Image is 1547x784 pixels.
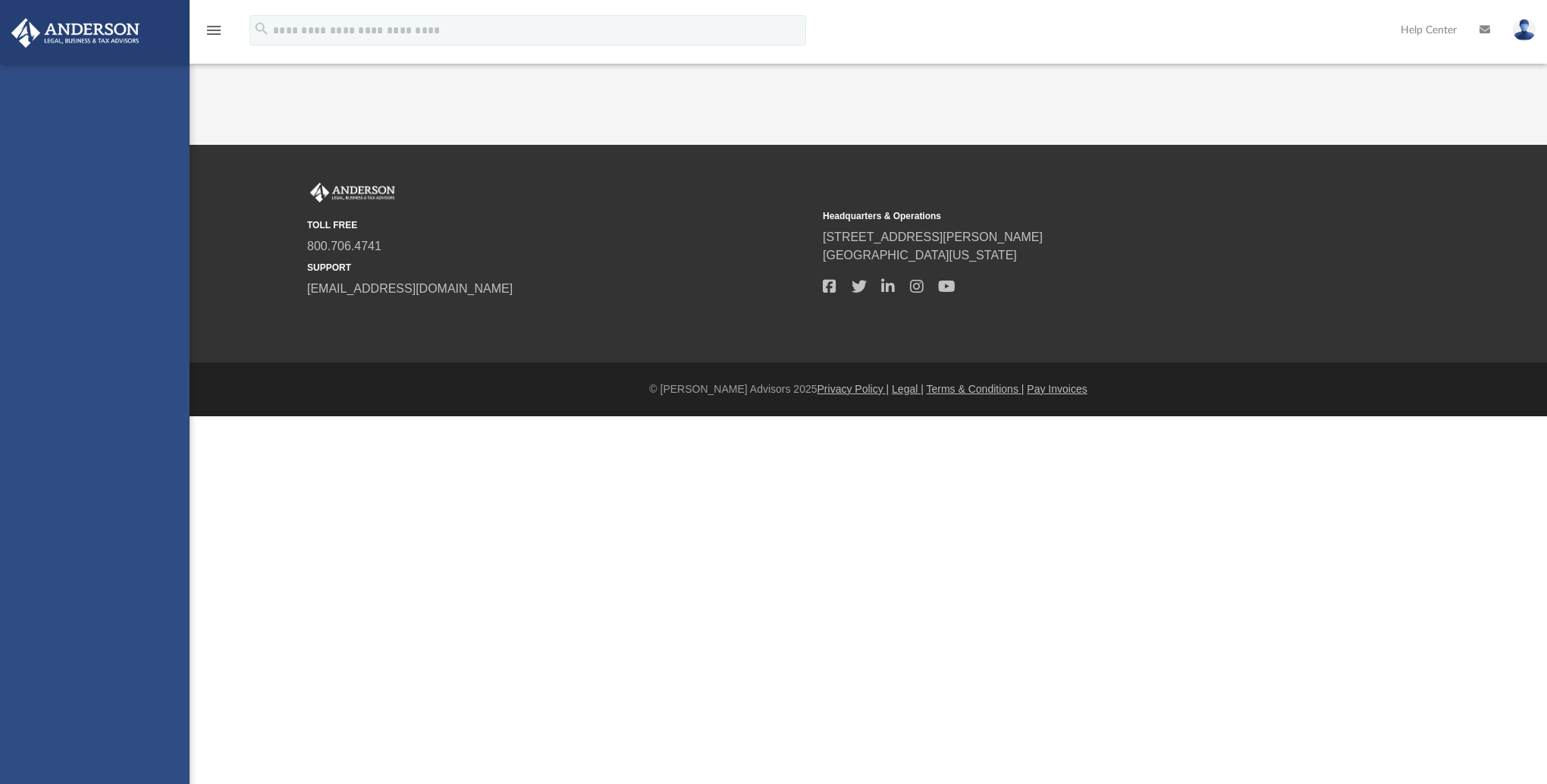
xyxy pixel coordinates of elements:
[307,183,398,202] img: Anderson Advisors Platinum Portal
[817,383,890,395] a: Privacy Policy |
[1513,19,1536,41] img: User Pic
[823,249,1017,262] a: [GEOGRAPHIC_DATA][US_STATE]
[823,209,1328,223] small: Headquarters & Operations
[892,383,924,395] a: Legal |
[7,18,144,48] img: Anderson Advisors Platinum Portal
[307,282,513,295] a: [EMAIL_ADDRESS][DOMAIN_NAME]
[307,218,812,232] small: TOLL FREE
[253,20,270,37] i: search
[307,261,812,274] small: SUPPORT
[205,29,223,39] a: menu
[190,381,1547,397] div: © [PERSON_NAME] Advisors 2025
[307,240,381,252] a: 800.706.4741
[823,230,1043,243] a: [STREET_ADDRESS][PERSON_NAME]
[205,21,223,39] i: menu
[1027,383,1087,395] a: Pay Invoices
[927,383,1025,395] a: Terms & Conditions |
